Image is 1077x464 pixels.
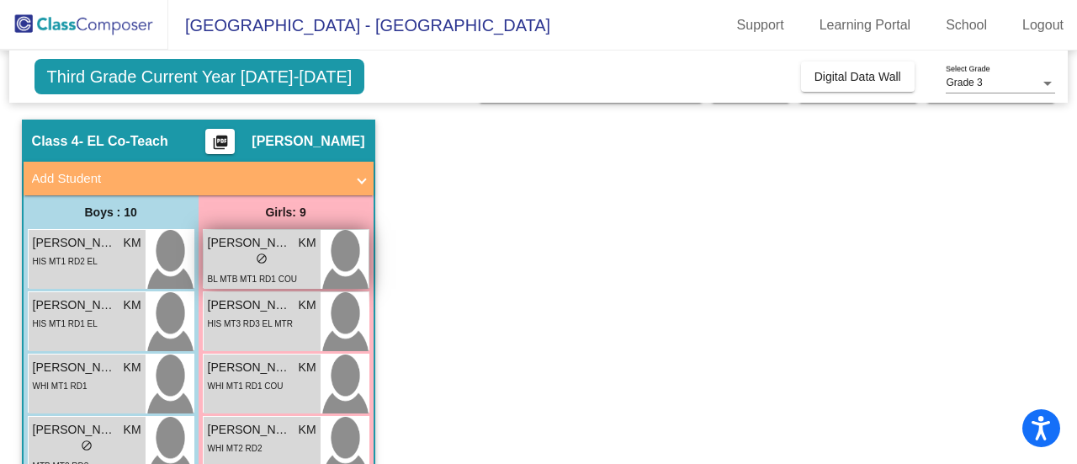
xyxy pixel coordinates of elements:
[32,169,345,189] mat-panel-title: Add Student
[124,234,141,252] span: KM
[81,440,93,451] span: do_not_disturb_alt
[252,133,364,150] span: [PERSON_NAME]
[32,133,79,150] span: Class 4
[199,195,374,229] div: Girls: 9
[299,296,316,314] span: KM
[299,421,316,439] span: KM
[801,61,915,92] button: Digital Data Wall
[1009,12,1077,39] a: Logout
[33,319,98,328] span: HIS MT1 RD1 EL
[24,162,374,195] mat-expansion-panel-header: Add Student
[932,12,1000,39] a: School
[34,59,365,94] span: Third Grade Current Year [DATE]-[DATE]
[124,359,141,376] span: KM
[806,12,925,39] a: Learning Portal
[124,421,141,439] span: KM
[205,129,235,154] button: Print Students Details
[946,77,982,88] span: Grade 3
[208,444,263,453] span: WHI MT2 RD2
[33,296,117,314] span: [PERSON_NAME]
[33,257,98,266] span: HIS MT1 RD2 EL
[33,421,117,439] span: [PERSON_NAME]
[256,253,268,264] span: do_not_disturb_alt
[33,359,117,376] span: [PERSON_NAME]
[299,234,316,252] span: KM
[124,296,141,314] span: KM
[208,421,292,439] span: [PERSON_NAME]
[79,133,168,150] span: - EL Co-Teach
[208,359,292,376] span: [PERSON_NAME]
[33,234,117,252] span: [PERSON_NAME]
[299,359,316,376] span: KM
[208,319,293,328] span: HIS MT3 RD3 EL MTR
[208,381,284,391] span: WHI MT1 RD1 COU
[24,195,199,229] div: Boys : 10
[814,70,901,83] span: Digital Data Wall
[724,12,798,39] a: Support
[208,275,297,284] span: BL MTB MT1 RD1 COU
[210,134,231,157] mat-icon: picture_as_pdf
[168,12,550,39] span: [GEOGRAPHIC_DATA] - [GEOGRAPHIC_DATA]
[208,296,292,314] span: [PERSON_NAME]
[33,381,88,391] span: WHI MT1 RD1
[208,234,292,252] span: [PERSON_NAME]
